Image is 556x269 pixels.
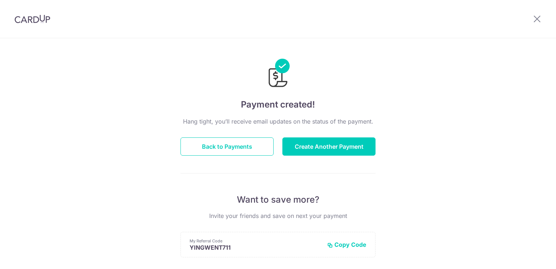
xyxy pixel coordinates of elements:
img: CardUp [15,15,50,23]
p: YINGWENT711 [190,244,321,251]
button: Back to Payments [180,137,274,156]
img: Payments [266,59,290,89]
button: Copy Code [327,241,366,248]
p: My Referral Code [190,238,321,244]
h4: Payment created! [180,98,376,111]
p: Invite your friends and save on next your payment [180,211,376,220]
p: Want to save more? [180,194,376,206]
button: Create Another Payment [282,137,376,156]
p: Hang tight, you’ll receive email updates on the status of the payment. [180,117,376,126]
